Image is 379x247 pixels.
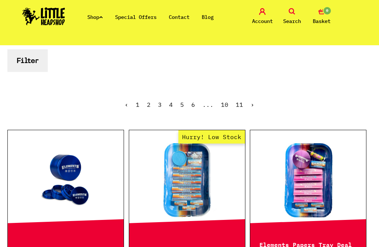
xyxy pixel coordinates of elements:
[251,101,254,108] a: Next »
[22,7,65,25] img: Little Head Shop Logo
[180,101,184,108] a: 5
[169,14,189,20] a: Contact
[129,143,245,217] a: Hurry! Low Stock
[313,17,331,26] span: Basket
[323,6,332,15] span: 0
[202,14,214,20] a: Blog
[309,8,335,26] a: 0 Basket
[221,101,228,108] a: 10
[279,8,305,26] a: Search
[115,14,157,20] a: Special Offers
[191,101,195,108] a: 6
[252,17,273,26] span: Account
[136,101,140,108] a: 1
[7,49,48,72] button: Filter
[125,101,128,108] a: « Previous
[283,17,301,26] span: Search
[147,101,151,108] a: 2
[87,14,103,20] a: Shop
[236,101,243,108] a: 11
[169,101,173,108] a: 4
[178,130,245,144] span: Hurry! Low Stock
[202,101,214,108] span: ...
[158,101,162,108] span: 3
